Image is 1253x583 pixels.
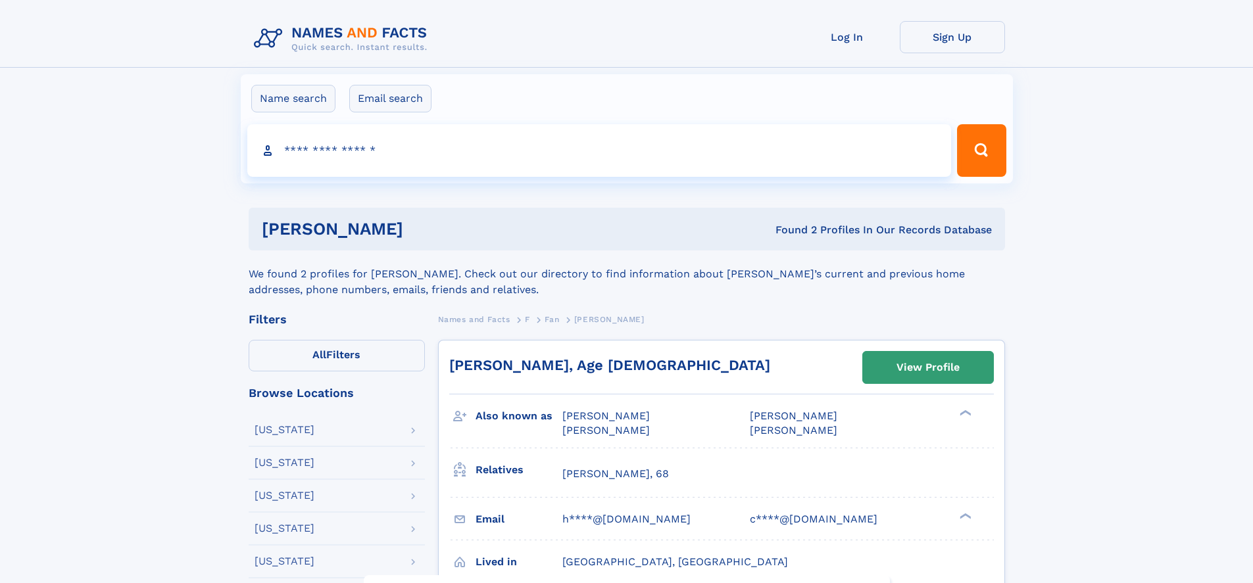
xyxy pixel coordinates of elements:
[249,314,425,325] div: Filters
[863,352,993,383] a: View Profile
[438,311,510,327] a: Names and Facts
[255,425,314,435] div: [US_STATE]
[562,555,788,568] span: [GEOGRAPHIC_DATA], [GEOGRAPHIC_DATA]
[476,459,562,481] h3: Relatives
[476,508,562,530] h3: Email
[795,21,900,53] a: Log In
[589,223,992,237] div: Found 2 Profiles In Our Records Database
[900,21,1005,53] a: Sign Up
[956,409,972,417] div: ❯
[957,124,1006,177] button: Search Button
[249,21,438,57] img: Logo Names and Facts
[249,340,425,371] label: Filters
[476,551,562,573] h3: Lived in
[247,124,952,177] input: search input
[449,357,770,373] a: [PERSON_NAME], Age [DEMOGRAPHIC_DATA]
[262,221,589,237] h1: [PERSON_NAME]
[897,352,960,383] div: View Profile
[562,424,650,436] span: [PERSON_NAME]
[476,405,562,427] h3: Also known as
[255,490,314,501] div: [US_STATE]
[750,409,837,422] span: [PERSON_NAME]
[249,250,1005,298] div: We found 2 profiles for [PERSON_NAME]. Check out our directory to find information about [PERSON_...
[545,315,559,324] span: Fan
[525,315,530,324] span: F
[574,315,645,324] span: [PERSON_NAME]
[545,311,559,327] a: Fan
[349,85,431,112] label: Email search
[249,387,425,399] div: Browse Locations
[562,409,650,422] span: [PERSON_NAME]
[956,511,972,520] div: ❯
[251,85,335,112] label: Name search
[255,556,314,567] div: [US_STATE]
[562,467,669,481] a: [PERSON_NAME], 68
[255,523,314,534] div: [US_STATE]
[750,424,837,436] span: [PERSON_NAME]
[255,457,314,468] div: [US_STATE]
[525,311,530,327] a: F
[312,348,326,361] span: All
